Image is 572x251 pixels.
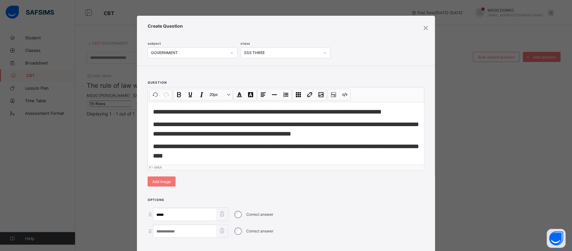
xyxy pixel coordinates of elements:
[328,89,339,100] button: Show blocks
[161,89,172,100] button: Redo
[281,89,291,100] button: List
[246,212,273,217] label: Correct answer
[340,89,350,100] button: Code view
[547,229,566,248] button: Open asap
[244,51,320,55] div: SSS THREE
[241,42,250,45] span: class
[148,198,164,202] span: Options
[152,179,171,184] span: Add Image
[293,89,304,100] button: Table
[196,89,207,100] button: Italic
[208,89,232,100] button: Size
[304,89,315,100] button: Link
[234,89,245,100] button: Font Color
[148,224,424,238] div: Correct answer
[174,89,184,100] button: Bold
[149,165,423,170] div: P > SPAN
[246,229,273,233] label: Correct answer
[269,89,280,100] button: Horizontal line
[151,51,227,55] div: GOVERNMENT
[150,89,161,100] button: Undo
[423,22,429,33] div: ×
[258,89,269,100] button: Align
[185,89,196,100] button: Underline
[148,42,161,45] span: subject
[148,81,167,84] span: question
[245,89,256,100] button: Highlight Color
[148,23,424,29] span: Create Question
[148,208,424,221] div: Correct answer
[316,89,326,100] button: Image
